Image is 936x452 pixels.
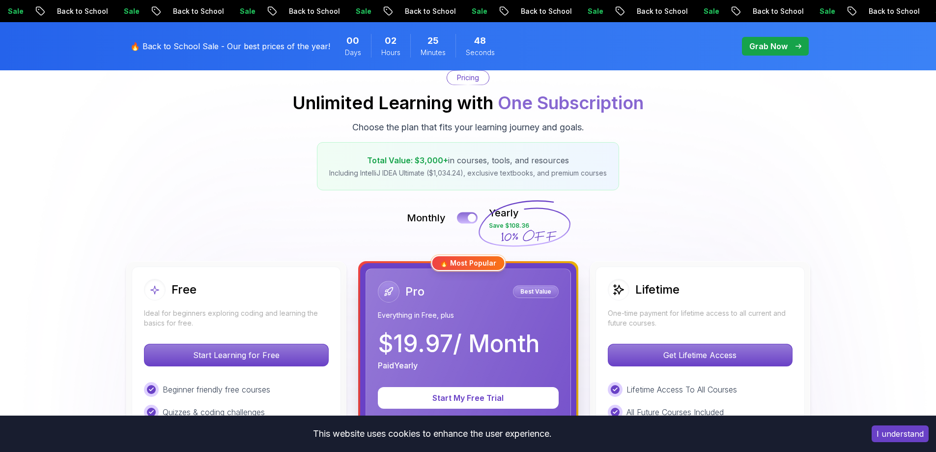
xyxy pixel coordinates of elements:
[405,284,425,300] h2: Pro
[807,6,838,16] p: Sale
[345,48,361,58] span: Days
[144,350,329,360] a: Start Learning for Free
[608,344,792,366] p: Get Lifetime Access
[459,6,490,16] p: Sale
[466,48,495,58] span: Seconds
[111,6,142,16] p: Sale
[144,308,329,328] p: Ideal for beginners exploring coding and learning the basics for free.
[329,154,607,166] p: in courses, tools, and resources
[740,6,807,16] p: Back to School
[144,344,328,366] p: Start Learning for Free
[407,211,446,225] p: Monthly
[171,282,197,298] h2: Free
[276,6,343,16] p: Back to School
[392,6,459,16] p: Back to School
[427,34,439,48] span: 25 Minutes
[624,6,691,16] p: Back to School
[635,282,680,298] h2: Lifetime
[749,40,788,52] p: Grab Now
[352,121,584,134] p: Choose the plan that fits your learning journey and goals.
[626,384,737,395] p: Lifetime Access To All Courses
[608,308,793,328] p: One-time payment for lifetime access to all current and future courses.
[378,310,559,320] p: Everything in Free, plus
[163,406,265,418] p: Quizzes & coding challenges
[474,34,486,48] span: 48 Seconds
[421,48,446,58] span: Minutes
[292,93,644,113] h2: Unlimited Learning with
[227,6,258,16] p: Sale
[329,168,607,178] p: Including IntelliJ IDEA Ultimate ($1,034.24), exclusive textbooks, and premium courses
[381,48,400,58] span: Hours
[691,6,722,16] p: Sale
[385,34,397,48] span: 2 Hours
[346,34,359,48] span: 0 Days
[856,6,923,16] p: Back to School
[378,360,418,371] p: Paid Yearly
[7,423,857,445] div: This website uses cookies to enhance the user experience.
[457,73,479,83] p: Pricing
[343,6,374,16] p: Sale
[367,155,448,165] span: Total Value: $3,000+
[508,6,575,16] p: Back to School
[163,384,270,395] p: Beginner friendly free courses
[130,40,330,52] p: 🔥 Back to School Sale - Our best prices of the year!
[44,6,111,16] p: Back to School
[498,92,644,114] span: One Subscription
[378,332,539,356] p: $ 19.97 / Month
[378,387,559,409] button: Start My Free Trial
[872,425,929,442] button: Accept cookies
[390,392,547,404] p: Start My Free Trial
[575,6,606,16] p: Sale
[608,344,793,366] button: Get Lifetime Access
[144,344,329,366] button: Start Learning for Free
[514,287,557,297] p: Best Value
[626,406,724,418] p: All Future Courses Included
[608,350,793,360] a: Get Lifetime Access
[160,6,227,16] p: Back to School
